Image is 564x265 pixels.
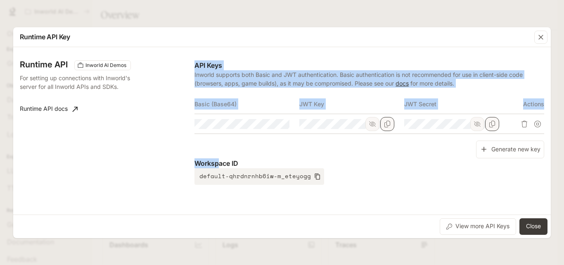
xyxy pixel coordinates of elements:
[509,94,544,114] th: Actions
[396,80,409,87] a: docs
[518,117,531,131] button: Delete API key
[194,60,544,70] p: API Keys
[17,101,81,117] a: Runtime API docs
[194,158,544,168] p: Workspace ID
[440,218,516,235] button: View more API Keys
[20,74,146,91] p: For setting up connections with Inworld's server for all Inworld APIs and SDKs.
[519,218,547,235] button: Close
[194,168,324,185] button: default-qhrdnrnhb6iw-m_eteyogg
[531,117,544,131] button: Suspend API key
[82,62,130,69] span: Inworld AI Demos
[485,117,499,131] button: Copy Secret
[74,60,131,70] div: These keys will apply to your current workspace only
[299,94,404,114] th: JWT Key
[476,141,544,158] button: Generate new key
[404,94,509,114] th: JWT Secret
[380,117,394,131] button: Copy Key
[194,94,299,114] th: Basic (Base64)
[194,70,544,88] p: Inworld supports both Basic and JWT authentication. Basic authentication is not recommended for u...
[20,60,68,69] h3: Runtime API
[20,32,70,42] p: Runtime API Key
